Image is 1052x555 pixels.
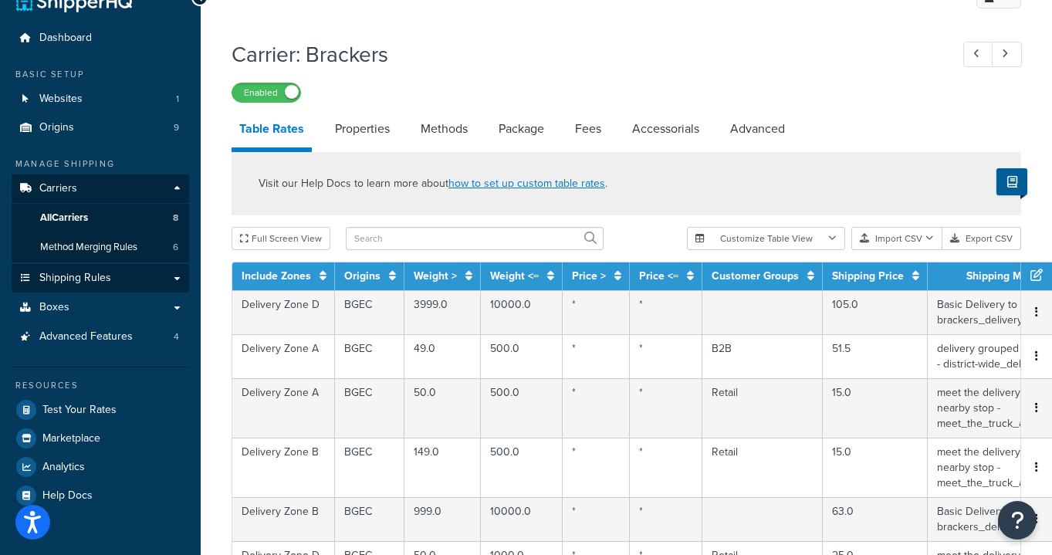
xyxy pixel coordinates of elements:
a: Shipping Price [832,268,904,284]
a: Package [491,110,552,147]
span: Dashboard [39,32,92,45]
li: Websites [12,85,189,113]
a: Analytics [12,453,189,481]
a: Next Record [992,42,1022,67]
a: Shipping Rules [12,264,189,293]
td: 500.0 [481,438,563,497]
td: BGEC [335,290,404,334]
div: Resources [12,379,189,392]
td: 500.0 [481,378,563,438]
a: Method Merging Rules6 [12,233,189,262]
td: 15.0 [823,438,928,497]
a: Table Rates [232,110,312,152]
a: Previous Record [963,42,993,67]
td: 10000.0 [481,290,563,334]
div: Basic Setup [12,68,189,81]
span: Websites [39,93,83,106]
td: 15.0 [823,378,928,438]
td: BGEC [335,378,404,438]
button: Show Help Docs [996,168,1027,195]
span: Analytics [42,461,85,474]
a: Accessorials [624,110,707,147]
td: Retail [702,378,823,438]
button: Full Screen View [232,227,330,250]
td: 999.0 [404,497,481,541]
span: Help Docs [42,489,93,503]
span: All Carriers [40,212,88,225]
a: Price > [572,268,606,284]
a: Price <= [639,268,678,284]
td: Delivery Zone B [232,497,335,541]
span: Origins [39,121,74,134]
td: 50.0 [404,378,481,438]
td: Delivery Zone A [232,334,335,378]
a: Advanced Features4 [12,323,189,351]
a: Origins [344,268,381,284]
span: Advanced Features [39,330,133,343]
td: Delivery Zone A [232,378,335,438]
span: Marketplace [42,432,100,445]
span: 1 [176,93,179,106]
span: 9 [174,121,179,134]
td: 10000.0 [481,497,563,541]
a: how to set up custom table rates [448,175,605,191]
p: Visit our Help Docs to learn more about . [259,175,607,192]
td: 63.0 [823,497,928,541]
span: Test Your Rates [42,404,117,417]
a: Boxes [12,293,189,322]
label: Enabled [232,83,300,102]
a: Test Your Rates [12,396,189,424]
li: Method Merging Rules [12,233,189,262]
button: Export CSV [942,227,1021,250]
input: Search [346,227,604,250]
td: 149.0 [404,438,481,497]
h1: Carrier: Brackers [232,39,935,69]
td: BGEC [335,497,404,541]
td: BGEC [335,438,404,497]
a: Shipping Method [966,268,1050,284]
td: 500.0 [481,334,563,378]
button: Import CSV [851,227,942,250]
a: Properties [327,110,397,147]
a: Customer Groups [712,268,799,284]
a: Include Zones [242,268,311,284]
a: Methods [413,110,475,147]
td: BGEC [335,334,404,378]
span: Boxes [39,301,69,314]
span: 8 [173,212,178,225]
td: 49.0 [404,334,481,378]
a: Marketplace [12,425,189,452]
a: Carriers [12,174,189,203]
span: 4 [174,330,179,343]
a: Dashboard [12,24,189,52]
a: Weight > [414,268,457,284]
a: Help Docs [12,482,189,509]
span: Carriers [39,182,77,195]
span: Shipping Rules [39,272,111,285]
a: Weight <= [490,268,539,284]
div: Manage Shipping [12,157,189,171]
span: 6 [173,241,178,254]
td: B2B [702,334,823,378]
td: Delivery Zone B [232,438,335,497]
a: Fees [567,110,609,147]
td: Retail [702,438,823,497]
li: Advanced Features [12,323,189,351]
button: Open Resource Center [998,501,1037,540]
li: Carriers [12,174,189,262]
a: AllCarriers8 [12,204,189,232]
td: 3999.0 [404,290,481,334]
button: Customize Table View [687,227,845,250]
td: 51.5 [823,334,928,378]
a: Origins9 [12,113,189,142]
td: 105.0 [823,290,928,334]
li: Origins [12,113,189,142]
span: Method Merging Rules [40,241,137,254]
